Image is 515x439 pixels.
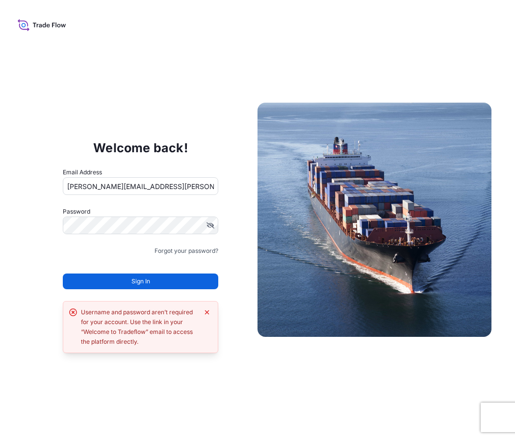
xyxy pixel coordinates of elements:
[131,276,150,286] span: Sign In
[63,207,218,217] label: Password
[63,167,102,177] label: Email Address
[63,274,218,289] button: Sign In
[154,246,218,256] a: Forgot your password?
[63,177,218,195] input: example@gmail.com
[206,221,214,229] button: Hide password
[81,307,198,347] div: Username and password aren’t required for your account. Use the link in your “Welcome to Tradeflo...
[257,103,491,337] img: Ship illustration
[202,307,212,317] button: Dismiss error
[93,140,188,156] p: Welcome back!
